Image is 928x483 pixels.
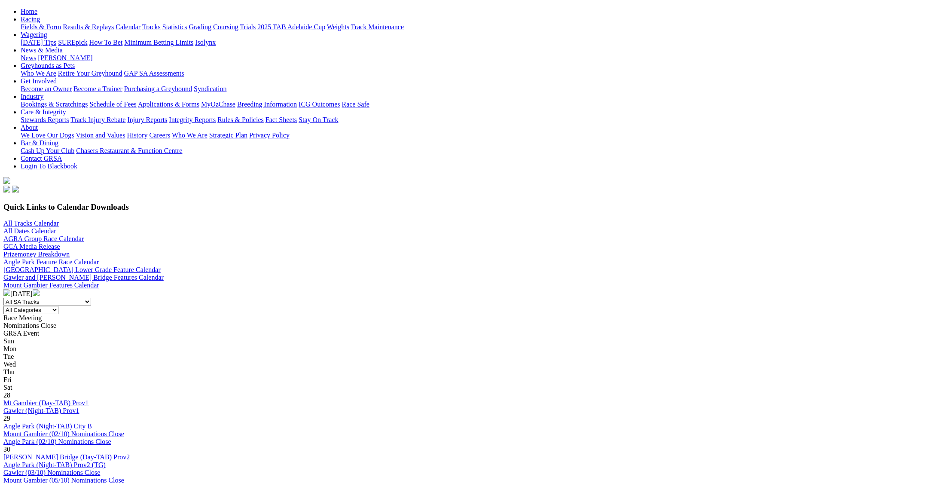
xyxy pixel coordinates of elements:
span: 29 [3,415,10,422]
h3: Quick Links to Calendar Downloads [3,202,925,212]
a: Gawler (Night-TAB) Prov1 [3,407,79,414]
a: Purchasing a Greyhound [124,85,192,92]
a: Fields & Form [21,23,61,31]
a: Who We Are [172,131,208,139]
a: Chasers Restaurant & Function Centre [76,147,182,154]
a: Grading [189,23,211,31]
a: Rules & Policies [217,116,264,123]
a: Careers [149,131,170,139]
a: Wagering [21,31,47,38]
div: Wed [3,361,925,368]
a: Results & Replays [63,23,114,31]
div: Race Meeting [3,314,925,322]
div: Mon [3,345,925,353]
a: Bar & Dining [21,139,58,147]
a: Coursing [213,23,238,31]
a: Statistics [162,23,187,31]
a: Home [21,8,37,15]
a: Become an Owner [21,85,72,92]
a: About [21,124,38,131]
img: logo-grsa-white.png [3,177,10,184]
a: Angle Park (Night-TAB) City B [3,422,92,430]
a: Track Maintenance [351,23,404,31]
div: About [21,131,925,139]
div: [DATE] [3,289,925,298]
a: Industry [21,93,43,100]
a: Isolynx [195,39,216,46]
a: Stewards Reports [21,116,69,123]
img: chevron-left-pager-white.svg [3,289,10,296]
a: [GEOGRAPHIC_DATA] Lower Grade Feature Calendar [3,266,161,273]
a: Stay On Track [299,116,338,123]
a: Calendar [116,23,140,31]
a: Login To Blackbook [21,162,77,170]
span: 28 [3,391,10,399]
div: News & Media [21,54,925,62]
a: Gawler and [PERSON_NAME] Bridge Features Calendar [3,274,164,281]
a: Gawler (03/10) Nominations Close [3,469,100,476]
a: [DATE] Tips [21,39,56,46]
a: Care & Integrity [21,108,66,116]
a: Angle Park (Night-TAB) Prov2 (TG) [3,461,106,468]
a: Breeding Information [237,101,297,108]
a: Integrity Reports [169,116,216,123]
a: GCA Media Release [3,243,60,250]
img: facebook.svg [3,186,10,193]
a: News [21,54,36,61]
a: Injury Reports [127,116,167,123]
div: Get Involved [21,85,925,93]
a: Greyhounds as Pets [21,62,75,69]
div: Nominations Close [3,322,925,330]
a: ICG Outcomes [299,101,340,108]
a: Tracks [142,23,161,31]
a: Track Injury Rebate [70,116,125,123]
a: Racing [21,15,40,23]
a: 2025 TAB Adelaide Cup [257,23,325,31]
a: Prizemoney Breakdown [3,251,70,258]
a: SUREpick [58,39,87,46]
span: 30 [3,446,10,453]
a: All Tracks Calendar [3,220,59,227]
a: AGRA Group Race Calendar [3,235,84,242]
a: News & Media [21,46,63,54]
a: Angle Park (02/10) Nominations Close [3,438,111,445]
a: Mt Gambier (Day-TAB) Prov1 [3,399,89,407]
a: Strategic Plan [209,131,247,139]
a: Bookings & Scratchings [21,101,88,108]
div: Wagering [21,39,925,46]
a: All Dates Calendar [3,227,56,235]
a: Schedule of Fees [89,101,136,108]
a: [PERSON_NAME] [38,54,92,61]
a: Race Safe [342,101,369,108]
a: Minimum Betting Limits [124,39,193,46]
img: twitter.svg [12,186,19,193]
a: Who We Are [21,70,56,77]
a: Get Involved [21,77,57,85]
div: Greyhounds as Pets [21,70,925,77]
a: Syndication [194,85,226,92]
a: MyOzChase [201,101,235,108]
a: Retire Your Greyhound [58,70,122,77]
a: Become a Trainer [73,85,122,92]
a: Vision and Values [76,131,125,139]
a: How To Bet [89,39,123,46]
img: chevron-right-pager-white.svg [33,289,40,296]
div: Fri [3,376,925,384]
div: Thu [3,368,925,376]
a: GAP SA Assessments [124,70,184,77]
a: Trials [240,23,256,31]
a: Contact GRSA [21,155,62,162]
a: Angle Park Feature Race Calendar [3,258,99,266]
a: Privacy Policy [249,131,290,139]
a: Fact Sheets [266,116,297,123]
div: Sat [3,384,925,391]
div: Industry [21,101,925,108]
a: Weights [327,23,349,31]
a: We Love Our Dogs [21,131,74,139]
div: Tue [3,353,925,361]
div: Sun [3,337,925,345]
div: GRSA Event [3,330,925,337]
div: Bar & Dining [21,147,925,155]
div: Care & Integrity [21,116,925,124]
a: History [127,131,147,139]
